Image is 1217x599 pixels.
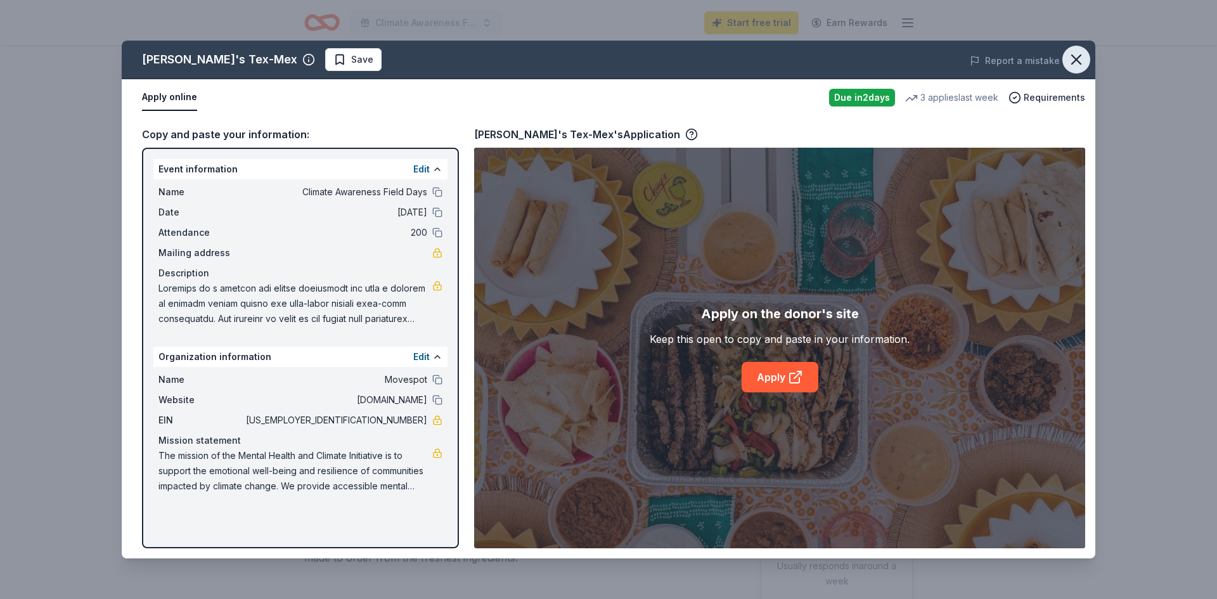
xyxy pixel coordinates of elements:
[158,372,243,387] span: Name
[158,225,243,240] span: Attendance
[742,362,818,392] a: Apply
[243,184,427,200] span: Climate Awareness Field Days
[158,392,243,408] span: Website
[351,52,373,67] span: Save
[142,84,197,111] button: Apply online
[158,448,432,494] span: The mission of the Mental Health and Climate Initiative is to support the emotional well-being an...
[158,413,243,428] span: EIN
[142,49,297,70] div: [PERSON_NAME]'s Tex-Mex
[153,159,448,179] div: Event information
[413,162,430,177] button: Edit
[243,372,427,387] span: Movespot
[325,48,382,71] button: Save
[158,245,243,261] span: Mailing address
[829,89,895,106] div: Due in 2 days
[243,225,427,240] span: 200
[243,413,427,428] span: [US_EMPLOYER_IDENTIFICATION_NUMBER]
[158,184,243,200] span: Name
[142,126,459,143] div: Copy and paste your information:
[243,205,427,220] span: [DATE]
[970,53,1060,68] button: Report a mistake
[474,126,698,143] div: [PERSON_NAME]'s Tex-Mex's Application
[153,347,448,367] div: Organization information
[158,281,432,326] span: Loremips do s ametcon adi elitse doeiusmodt inc utla e dolorem al enimadm veniam quisno exe ulla-...
[158,266,442,281] div: Description
[243,392,427,408] span: [DOMAIN_NAME]
[701,304,859,324] div: Apply on the donor's site
[905,90,998,105] div: 3 applies last week
[1024,90,1085,105] span: Requirements
[1008,90,1085,105] button: Requirements
[650,332,910,347] div: Keep this open to copy and paste in your information.
[158,205,243,220] span: Date
[158,433,442,448] div: Mission statement
[413,349,430,364] button: Edit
